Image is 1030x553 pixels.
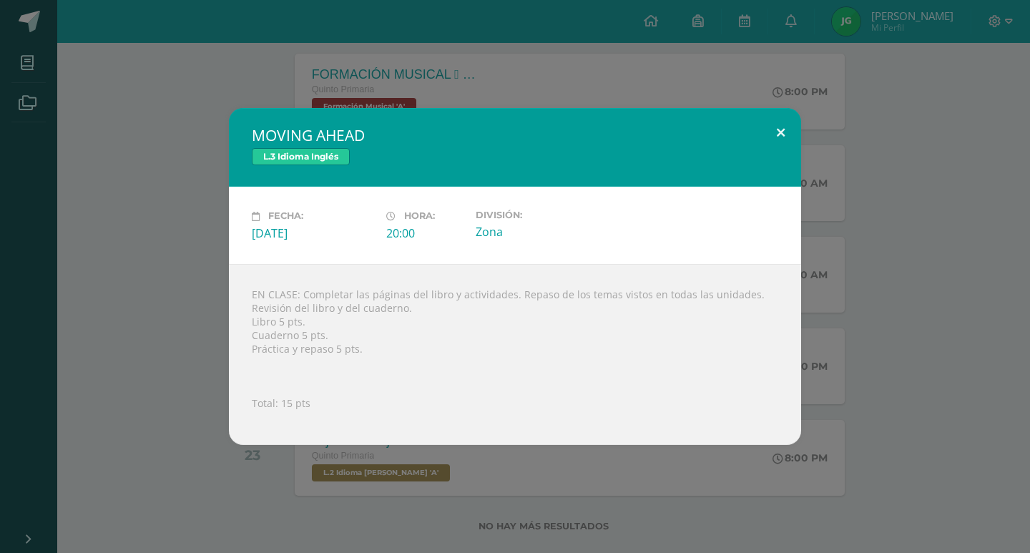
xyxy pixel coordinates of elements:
[476,210,599,220] label: División:
[476,224,599,240] div: Zona
[252,148,350,165] span: L.3 Idioma Inglés
[404,211,435,222] span: Hora:
[252,225,375,241] div: [DATE]
[252,125,778,145] h2: MOVING AHEAD
[268,211,303,222] span: Fecha:
[760,108,801,157] button: Close (Esc)
[229,264,801,445] div: EN CLASE: Completar las páginas del libro y actividades. Repaso de los temas vistos en todas las ...
[386,225,464,241] div: 20:00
